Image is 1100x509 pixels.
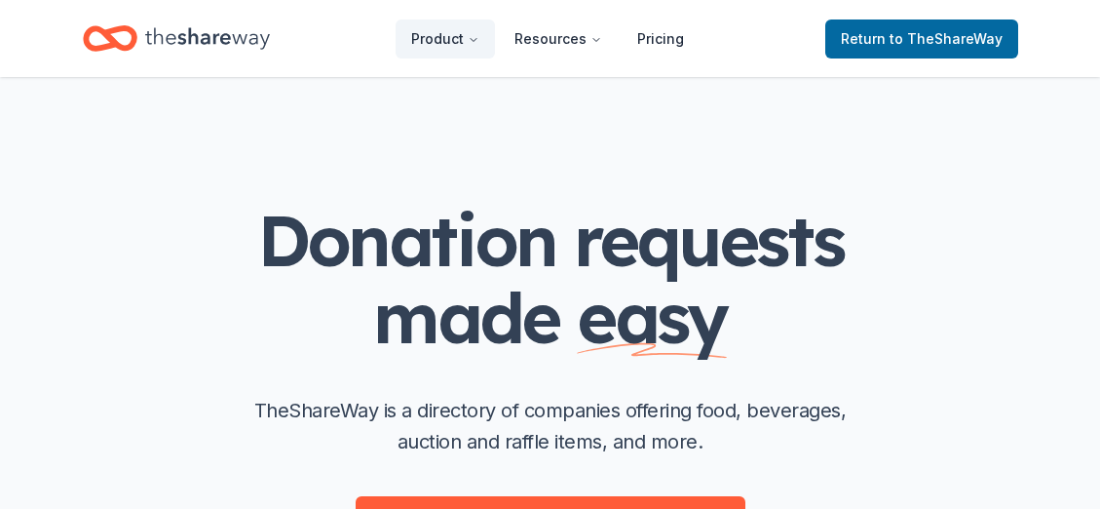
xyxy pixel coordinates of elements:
a: Pricing [622,20,700,59]
h1: Donation requests made [161,202,940,356]
a: Returnto TheShareWay [825,20,1018,59]
span: easy [577,273,727,361]
button: Product [396,20,495,59]
a: Home [83,16,270,61]
button: Resources [499,20,618,59]
span: to TheShareWay [890,30,1003,47]
nav: Main [396,16,700,61]
p: TheShareWay is a directory of companies offering food, beverages, auction and raffle items, and m... [239,395,862,457]
span: Return [841,27,1003,51]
